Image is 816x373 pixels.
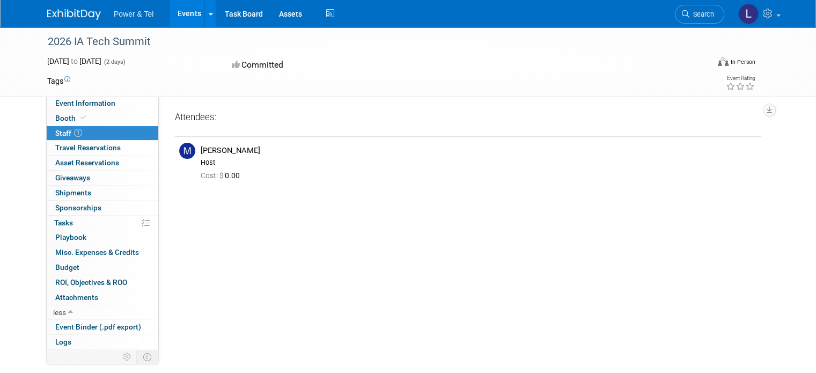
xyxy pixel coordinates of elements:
a: Search [675,5,724,24]
img: Format-Inperson.png [718,57,729,66]
span: Playbook [55,233,86,242]
a: Tasks [47,216,158,230]
img: ExhibitDay [47,9,101,20]
a: Shipments [47,186,158,200]
span: Power & Tel [114,10,153,18]
td: Personalize Event Tab Strip [118,350,137,364]
span: less [53,308,66,317]
span: Misc. Expenses & Credits [55,248,139,257]
img: M.jpg [179,143,195,159]
div: Host [201,158,756,167]
span: Budget [55,263,79,272]
div: In-Person [730,58,755,66]
span: Sponsorships [55,203,101,212]
a: Sponsorships [47,201,158,215]
span: Giveaways [55,173,90,182]
span: 1 [74,129,82,137]
a: Giveaways [47,171,158,185]
div: 2026 IA Tech Summit [44,32,695,52]
span: ROI, Objectives & ROO [55,278,127,287]
td: Tags [47,76,70,86]
img: Lydia Lott [738,4,759,24]
a: Asset Reservations [47,156,158,170]
span: Asset Reservations [55,158,119,167]
span: (2 days) [103,58,126,65]
a: Budget [47,260,158,275]
div: Event Format [651,56,755,72]
span: Shipments [55,188,91,197]
span: Travel Reservations [55,143,121,152]
td: Toggle Event Tabs [137,350,159,364]
a: Travel Reservations [47,141,158,155]
span: Cost: $ [201,171,225,180]
a: Event Binder (.pdf export) [47,320,158,334]
div: Event Rating [726,76,755,81]
a: Staff1 [47,126,158,141]
a: Booth [47,111,158,126]
a: Playbook [47,230,158,245]
div: Attendees: [175,111,761,125]
a: Event Information [47,96,158,111]
a: less [47,305,158,320]
span: Event Information [55,99,115,107]
span: 0.00 [201,171,244,180]
span: Attachments [55,293,98,302]
div: [PERSON_NAME] [201,145,756,156]
span: Booth [55,114,88,122]
a: ROI, Objectives & ROO [47,275,158,290]
span: [DATE] [DATE] [47,57,101,65]
span: to [69,57,79,65]
span: Logs [55,338,71,346]
div: Committed [229,56,454,75]
a: Attachments [47,290,158,305]
span: Staff [55,129,82,137]
a: Misc. Expenses & Credits [47,245,158,260]
span: Event Binder (.pdf export) [55,323,141,331]
span: Tasks [54,218,73,227]
a: Logs [47,335,158,349]
i: Booth reservation complete [80,115,86,121]
span: Search [689,10,714,18]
